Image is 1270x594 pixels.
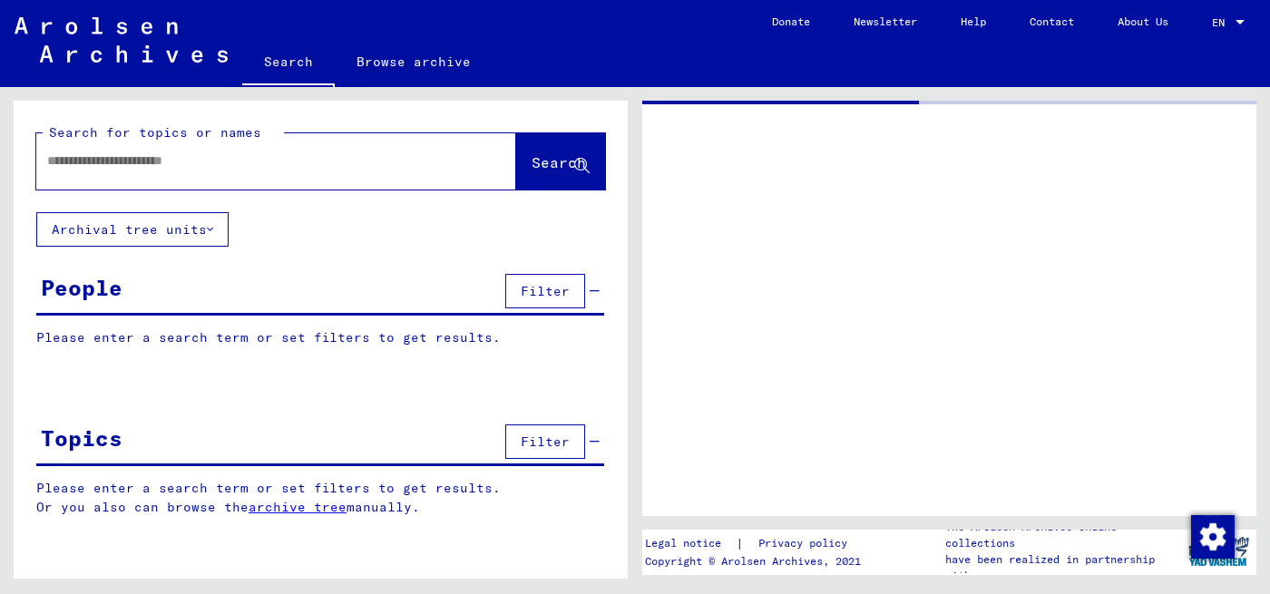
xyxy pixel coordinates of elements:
[15,17,228,63] img: Arolsen_neg.svg
[1191,515,1235,559] img: Change consent
[532,153,586,171] span: Search
[36,328,604,347] p: Please enter a search term or set filters to get results.
[41,422,122,454] div: Topics
[249,499,347,515] a: archive tree
[645,534,869,553] div: |
[36,479,605,517] p: Please enter a search term or set filters to get results. Or you also can browse the manually.
[505,274,585,308] button: Filter
[1212,16,1232,29] span: EN
[1185,529,1253,574] img: yv_logo.png
[505,424,585,459] button: Filter
[36,212,229,247] button: Archival tree units
[521,283,570,299] span: Filter
[242,40,335,87] a: Search
[945,519,1179,551] p: The Arolsen Archives online collections
[521,433,570,450] span: Filter
[744,534,869,553] a: Privacy policy
[645,534,736,553] a: Legal notice
[41,271,122,304] div: People
[945,551,1179,584] p: have been realized in partnership with
[516,133,605,190] button: Search
[49,124,261,141] mat-label: Search for topics or names
[645,553,869,570] p: Copyright © Arolsen Archives, 2021
[335,40,493,83] a: Browse archive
